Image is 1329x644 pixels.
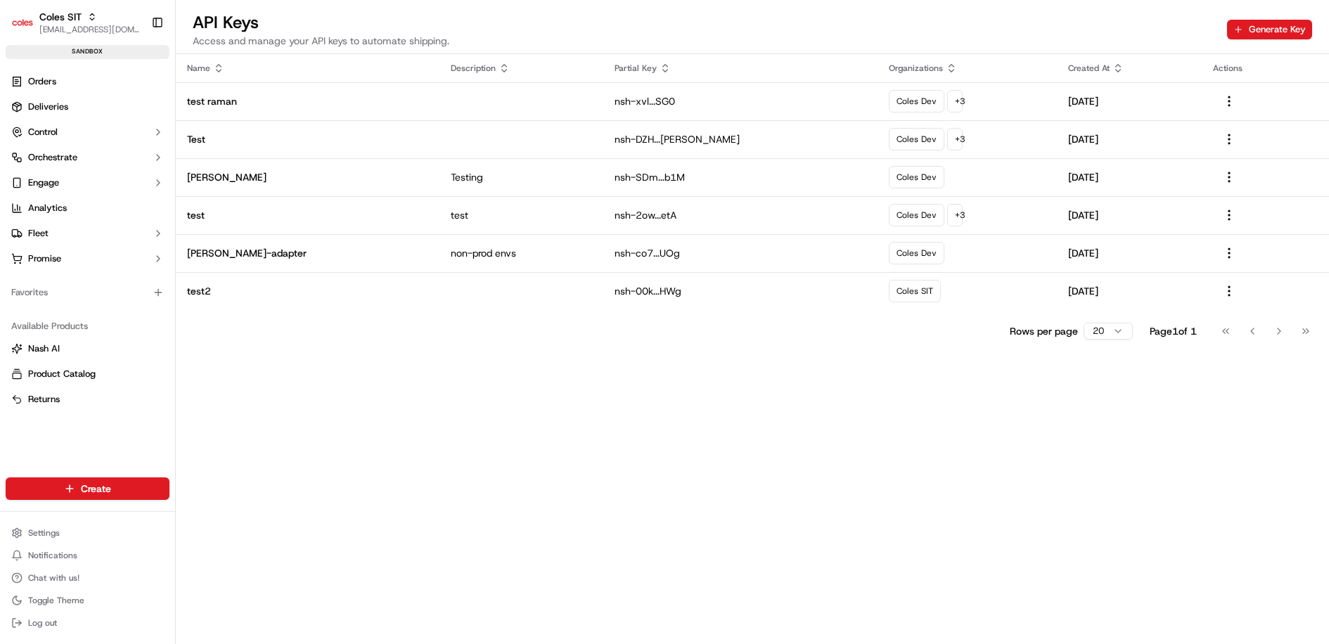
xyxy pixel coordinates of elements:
p: non-prod envs [451,246,591,260]
span: Returns [28,393,60,406]
button: Returns [6,388,169,411]
p: [DATE] [1068,170,1190,184]
button: Fleet [6,222,169,245]
p: nsh-xvl...SG0 [615,94,866,108]
button: [EMAIL_ADDRESS][DOMAIN_NAME] [39,24,140,35]
span: Create [81,482,111,496]
p: [PERSON_NAME]-adapter [187,246,428,260]
button: Coles SIT [39,10,82,24]
p: Rows per page [1010,324,1078,338]
div: Coles Dev [889,166,944,188]
div: Coles Dev [889,204,944,226]
p: Access and manage your API keys to automate shipping. [193,34,449,48]
div: Favorites [6,281,169,304]
p: [DATE] [1068,94,1190,108]
button: Toggle Theme [6,591,169,610]
p: nsh-co7...UOg [615,246,866,260]
button: Engage [6,172,169,194]
p: nsh-00k...HWg [615,284,866,298]
p: Test [187,132,428,146]
span: Fleet [28,227,49,240]
button: Product Catalog [6,363,169,385]
p: [DATE] [1068,284,1190,298]
button: Notifications [6,546,169,565]
button: Create [6,477,169,500]
div: Name [187,63,428,74]
h2: API Keys [193,11,449,34]
div: Coles SIT [889,280,941,302]
span: Nash AI [28,342,60,355]
span: Notifications [28,550,77,561]
span: Control [28,126,58,139]
div: Coles Dev [889,242,944,264]
button: Promise [6,247,169,270]
span: Toggle Theme [28,595,84,606]
span: Analytics [28,202,67,214]
div: Coles Dev [889,128,944,150]
p: test raman [187,94,428,108]
button: Generate Key [1227,20,1312,39]
div: Partial Key [615,63,866,74]
p: test2 [187,284,428,298]
button: Control [6,121,169,143]
button: Log out [6,613,169,633]
p: nsh-DZH...[PERSON_NAME] [615,132,866,146]
span: Promise [28,252,61,265]
button: Orchestrate [6,146,169,169]
div: Description [451,63,591,74]
span: Orders [28,75,56,88]
div: + 3 [947,90,963,112]
span: Log out [28,617,57,629]
p: Testing [451,170,591,184]
p: nsh-2ow...etA [615,208,866,222]
a: Analytics [6,197,169,219]
div: Actions [1213,63,1318,74]
p: [DATE] [1068,246,1190,260]
div: Page 1 of 1 [1150,324,1197,338]
a: Returns [11,393,164,406]
span: Chat with us! [28,572,79,584]
p: [PERSON_NAME] [187,170,428,184]
a: Orders [6,70,169,93]
span: Engage [28,176,59,189]
button: Chat with us! [6,568,169,588]
a: Nash AI [11,342,164,355]
span: Product Catalog [28,368,96,380]
p: [DATE] [1068,132,1190,146]
button: Coles SITColes SIT[EMAIL_ADDRESS][DOMAIN_NAME] [6,6,146,39]
button: Nash AI [6,337,169,360]
span: Deliveries [28,101,68,113]
a: Deliveries [6,96,169,118]
div: + 3 [947,128,963,150]
button: Settings [6,523,169,543]
div: Available Products [6,315,169,337]
div: Created At [1068,63,1190,74]
a: Product Catalog [11,368,164,380]
p: test [451,208,591,222]
p: [DATE] [1068,208,1190,222]
div: Organizations [889,63,1046,74]
div: sandbox [6,45,169,59]
span: Orchestrate [28,151,77,164]
p: nsh-SDm...b1M [615,170,866,184]
div: + 3 [947,204,963,226]
span: Settings [28,527,60,539]
p: test [187,208,428,222]
img: Coles SIT [11,11,34,34]
div: Coles Dev [889,90,944,112]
